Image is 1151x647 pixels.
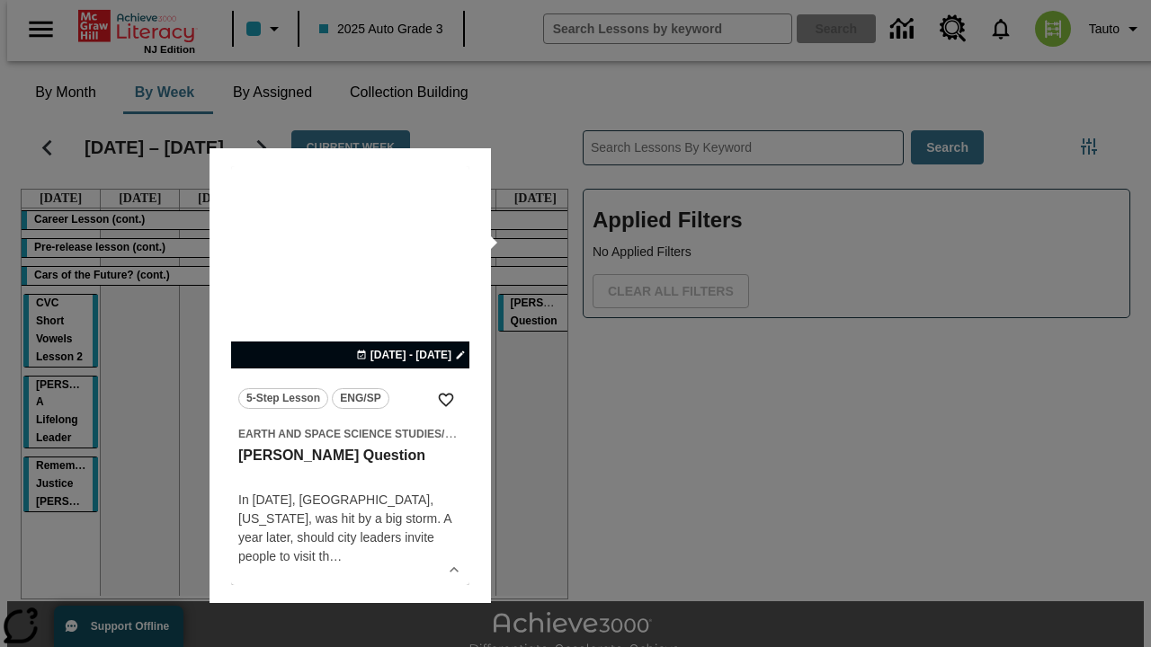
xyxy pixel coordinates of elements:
[352,347,469,363] button: Aug 17 - Aug 17 Choose Dates
[340,389,380,408] span: ENG/SP
[370,347,451,363] span: [DATE] - [DATE]
[332,388,389,409] button: ENG/SP
[329,549,342,563] span: …
[231,166,469,585] div: lesson details
[238,428,442,440] span: Earth and Space Science Studies
[238,491,462,566] div: In [DATE], [GEOGRAPHIC_DATA], [US_STATE], was hit by a big storm. A year later, should city leade...
[322,549,329,563] span: h
[238,465,462,487] h4: undefined
[430,384,462,416] button: Add to Favorites
[238,388,328,409] button: 5-Step Lesson
[444,428,614,440] span: Earth's Systems and Interactions
[238,447,462,465] h3: Joplin's Question
[246,389,320,408] span: 5-Step Lesson
[442,426,457,440] span: /
[441,556,468,583] button: Show Details
[238,424,462,443] span: Topic: Earth and Space Science Studies/Earth's Systems and Interactions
